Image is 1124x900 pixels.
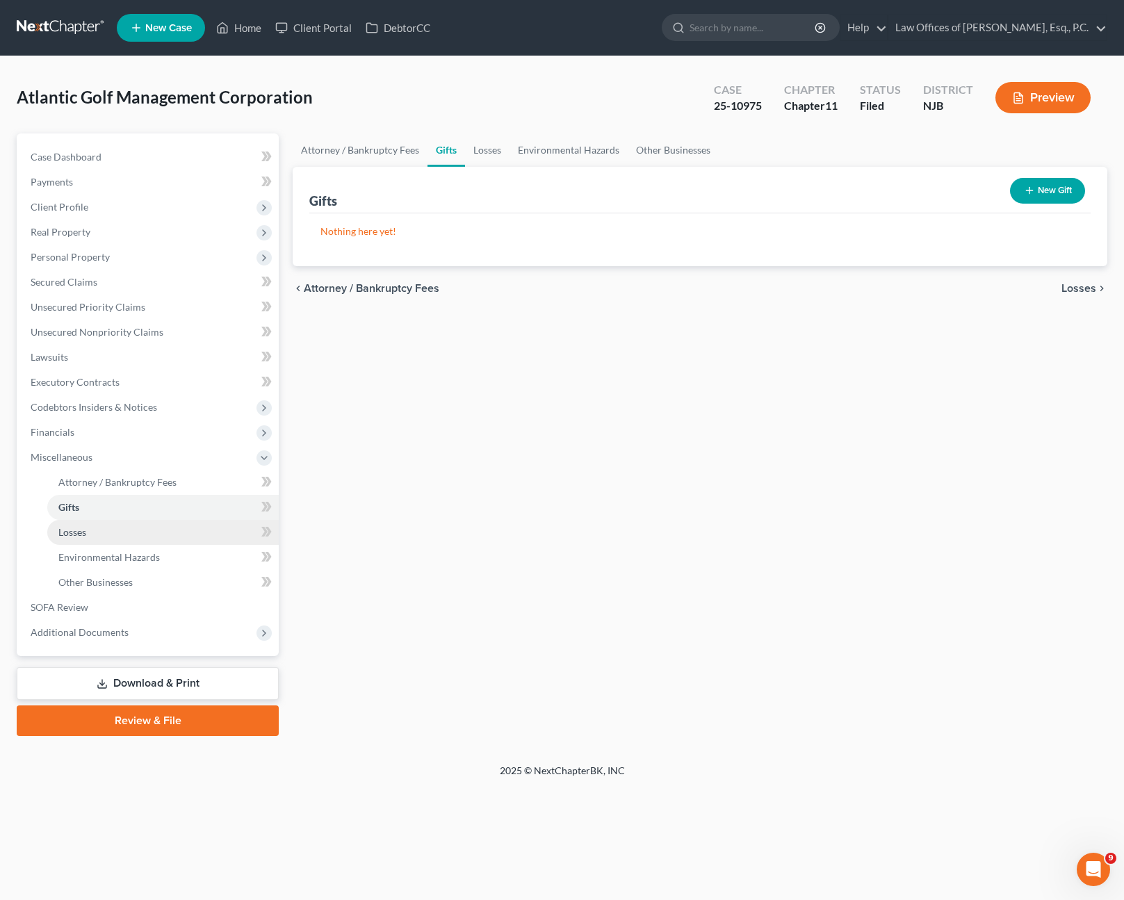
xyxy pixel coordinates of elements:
[1096,283,1107,294] i: chevron_right
[923,82,973,98] div: District
[19,295,279,320] a: Unsecured Priority Claims
[1077,853,1110,886] iframe: Intercom live chat
[22,455,33,466] button: Upload attachment
[31,251,110,263] span: Personal Property
[58,476,177,488] span: Attorney / Bankruptcy Fees
[47,570,279,595] a: Other Businesses
[145,23,192,33] span: New Case
[714,98,762,114] div: 25-10975
[31,176,73,188] span: Payments
[293,283,304,294] i: chevron_left
[1010,178,1085,204] button: New Gift
[96,282,227,294] span: More in the Help Center
[11,8,267,115] div: Operator says…
[22,357,217,411] div: Hi [PERSON_NAME]! I'll reach out to Xactus to get your account reactivated with them. I'll let yo...
[244,6,269,31] div: Close
[840,15,887,40] a: Help
[40,8,62,30] img: Profile image for Operator
[1061,283,1096,294] span: Losses
[58,526,86,538] span: Losses
[11,349,228,420] div: Hi [PERSON_NAME]! I'll reach out to Xactus to get your account reactivated with them. I'll let yo...
[31,401,157,413] span: Codebtors Insiders & Notices
[784,98,838,114] div: Chapter
[359,15,437,40] a: DebtorCC
[31,351,68,363] span: Lawsuits
[19,370,279,395] a: Executory Contracts
[19,320,279,345] a: Unsecured Nonpriority Claims
[825,99,838,112] span: 11
[218,6,244,32] button: Home
[320,224,1080,238] p: Nothing here yet!
[19,345,279,370] a: Lawsuits
[31,326,163,338] span: Unsecured Nonpriority Claims
[44,455,55,466] button: Emoji picker
[888,15,1107,40] a: Law Offices of [PERSON_NAME], Esq., P.C.
[690,15,817,40] input: Search by name...
[57,210,197,221] strong: Import and Export Claims
[166,764,959,789] div: 2025 © NextChapterBK, INC
[628,133,719,167] a: Other Businesses
[58,576,133,588] span: Other Businesses
[60,321,138,331] b: [PERSON_NAME]
[1105,853,1116,864] span: 9
[31,151,101,163] span: Case Dashboard
[11,8,228,113] div: You’ll get replies here and in your email:✉️[EMAIL_ADDRESS][DOMAIN_NAME]Our usual reply time🕒A fe...
[22,123,217,150] div: In the meantime, these articles might help:
[293,283,439,294] button: chevron_left Attorney / Bankruptcy Fees
[58,551,160,563] span: Environmental Hazards
[19,145,279,170] a: Case Dashboard
[19,270,279,295] a: Secured Claims
[31,226,90,238] span: Real Property
[47,520,279,545] a: Losses
[60,320,237,332] div: joined the conversation
[11,421,228,479] div: Hi [PERSON_NAME]! Xactus just got back to us. Can you try pulling that credit report again?
[1061,283,1107,294] button: Losses chevron_right
[309,193,337,209] div: Gifts
[43,161,266,197] div: Freeze on Credit Report
[268,15,359,40] a: Client Portal
[22,44,133,69] b: [EMAIL_ADDRESS][DOMAIN_NAME]
[43,234,266,271] div: All Cases View
[31,601,88,613] span: SOFA Review
[67,7,117,17] h1: Operator
[714,82,762,98] div: Case
[34,92,99,103] b: A few hours
[22,77,217,104] div: Our usual reply time 🕒
[22,16,217,70] div: You’ll get replies here and in your email: ✉️
[88,455,99,466] button: Start recording
[293,133,427,167] a: Attorney / Bankruptcy Fees
[12,426,266,450] textarea: Message…
[995,82,1091,113] button: Preview
[11,115,228,158] div: In the meantime, these articles might help:
[47,470,279,495] a: Attorney / Bankruptcy Fees
[42,319,56,333] img: Profile image for Lindsey
[47,545,279,570] a: Environmental Hazards
[17,87,313,107] span: Atlantic Golf Management Corporation
[427,133,465,167] a: Gifts
[923,98,973,114] div: NJB
[57,247,136,258] strong: All Cases View
[510,133,628,167] a: Environmental Hazards
[57,173,188,184] strong: Freeze on Credit Report
[67,17,173,31] p: The team can also help
[11,160,267,317] div: Operator says…
[47,495,279,520] a: Gifts
[860,98,901,114] div: Filed
[31,301,145,313] span: Unsecured Priority Claims
[31,426,74,438] span: Financials
[860,82,901,98] div: Status
[43,271,266,305] a: More in the Help Center
[465,133,510,167] a: Losses
[43,197,266,234] div: Import and Export Claims
[66,455,77,466] button: Gif picker
[209,15,268,40] a: Home
[304,283,439,294] span: Attorney / Bankruptcy Fees
[19,595,279,620] a: SOFA Review
[238,450,261,472] button: Send a message…
[784,82,838,98] div: Chapter
[9,6,35,32] button: go back
[31,626,129,638] span: Additional Documents
[31,376,120,388] span: Executory Contracts
[58,501,79,513] span: Gifts
[11,115,267,160] div: Operator says…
